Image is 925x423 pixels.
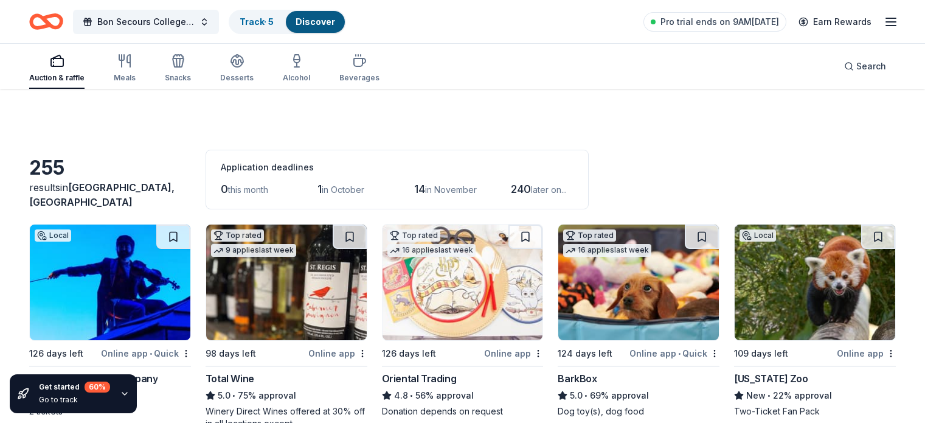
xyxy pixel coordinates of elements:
[165,73,191,83] div: Snacks
[206,371,254,386] div: Total Wine
[387,244,476,257] div: 16 applies last week
[382,405,544,418] div: Donation depends on request
[660,15,779,29] span: Pro trial ends on 9AM[DATE]
[85,382,110,393] div: 60 %
[206,346,256,361] div: 98 days left
[322,184,364,195] span: in October
[29,49,85,89] button: Auction & raffle
[425,184,477,195] span: in November
[856,59,886,74] span: Search
[29,346,83,361] div: 126 days left
[383,225,543,340] img: Image for Oriental Trading
[240,16,274,27] a: Track· 5
[558,224,719,418] a: Image for BarkBoxTop rated16 applieslast week124 days leftOnline app•QuickBarkBox5.0•69% approval...
[29,156,191,180] div: 255
[735,225,895,340] img: Image for Virginia Zoo
[317,183,322,195] span: 1
[232,391,235,400] span: •
[768,391,771,400] span: •
[220,73,254,83] div: Desserts
[35,229,71,242] div: Local
[339,49,379,89] button: Beverages
[734,388,896,403] div: 22% approval
[791,11,879,33] a: Earn Rewards
[558,405,719,418] div: Dog toy(s), dog food
[29,180,191,209] div: results
[29,73,85,83] div: Auction & raffle
[734,346,788,361] div: 109 days left
[531,184,567,195] span: later on...
[283,73,310,83] div: Alcohol
[221,160,573,175] div: Application deadlines
[150,349,152,358] span: •
[165,49,191,89] button: Snacks
[30,225,190,340] img: Image for Virginia Stage Company
[558,346,612,361] div: 124 days left
[101,346,191,361] div: Online app Quick
[410,391,413,400] span: •
[558,388,719,403] div: 69% approval
[97,15,195,29] span: Bon Secours College of Nursing Global Outreach Auction
[394,388,408,403] span: 4.8
[558,225,719,340] img: Image for BarkBox
[484,346,543,361] div: Online app
[228,184,268,195] span: this month
[308,346,367,361] div: Online app
[563,229,616,242] div: Top rated
[511,183,531,195] span: 240
[206,225,367,340] img: Image for Total Wine
[283,49,310,89] button: Alcohol
[387,229,440,242] div: Top rated
[382,371,457,386] div: Oriental Trading
[643,12,786,32] a: Pro trial ends on 9AM[DATE]
[734,405,896,418] div: Two-Ticket Fan Pack
[296,16,335,27] a: Discover
[211,229,264,242] div: Top rated
[339,73,379,83] div: Beverages
[29,181,175,208] span: in
[746,388,766,403] span: New
[206,388,367,403] div: 75% approval
[558,371,597,386] div: BarkBox
[382,388,544,403] div: 56% approval
[218,388,230,403] span: 5.0
[29,7,63,36] a: Home
[29,224,191,418] a: Image for Virginia Stage CompanyLocal126 days leftOnline app•Quick[US_STATE] Stage CompanyNew•62%...
[382,346,436,361] div: 126 days left
[740,229,776,242] div: Local
[229,10,346,34] button: Track· 5Discover
[834,54,896,79] button: Search
[221,183,228,195] span: 0
[220,49,254,89] button: Desserts
[114,73,136,83] div: Meals
[585,391,588,400] span: •
[678,349,681,358] span: •
[114,49,136,89] button: Meals
[39,395,110,405] div: Go to track
[211,244,296,257] div: 9 applies last week
[734,371,808,386] div: [US_STATE] Zoo
[39,382,110,393] div: Get started
[570,388,583,403] span: 5.0
[563,244,651,257] div: 16 applies last week
[414,183,425,195] span: 14
[382,224,544,418] a: Image for Oriental TradingTop rated16 applieslast week126 days leftOnline appOriental Trading4.8•...
[837,346,896,361] div: Online app
[73,10,219,34] button: Bon Secours College of Nursing Global Outreach Auction
[629,346,719,361] div: Online app Quick
[29,181,175,208] span: [GEOGRAPHIC_DATA], [GEOGRAPHIC_DATA]
[734,224,896,418] a: Image for Virginia ZooLocal109 days leftOnline app[US_STATE] ZooNew•22% approvalTwo-Ticket Fan Pack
